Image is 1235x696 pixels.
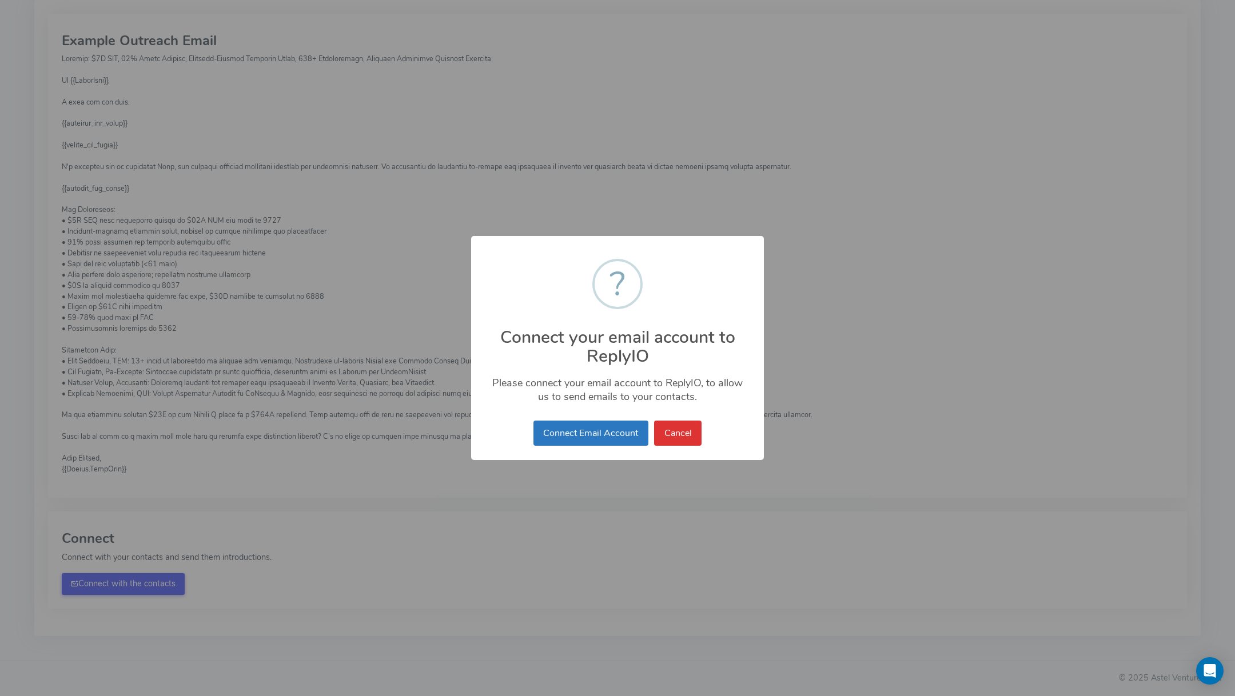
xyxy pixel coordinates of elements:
[471,366,764,406] div: Please connect your email account to ReplyIO, to allow us to send emails to your contacts.
[610,261,626,307] div: ?
[1196,657,1224,685] div: Open Intercom Messenger
[471,314,764,366] h2: Connect your email account to ReplyIO
[533,421,648,446] button: Connect Email Account
[654,421,702,446] button: Cancel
